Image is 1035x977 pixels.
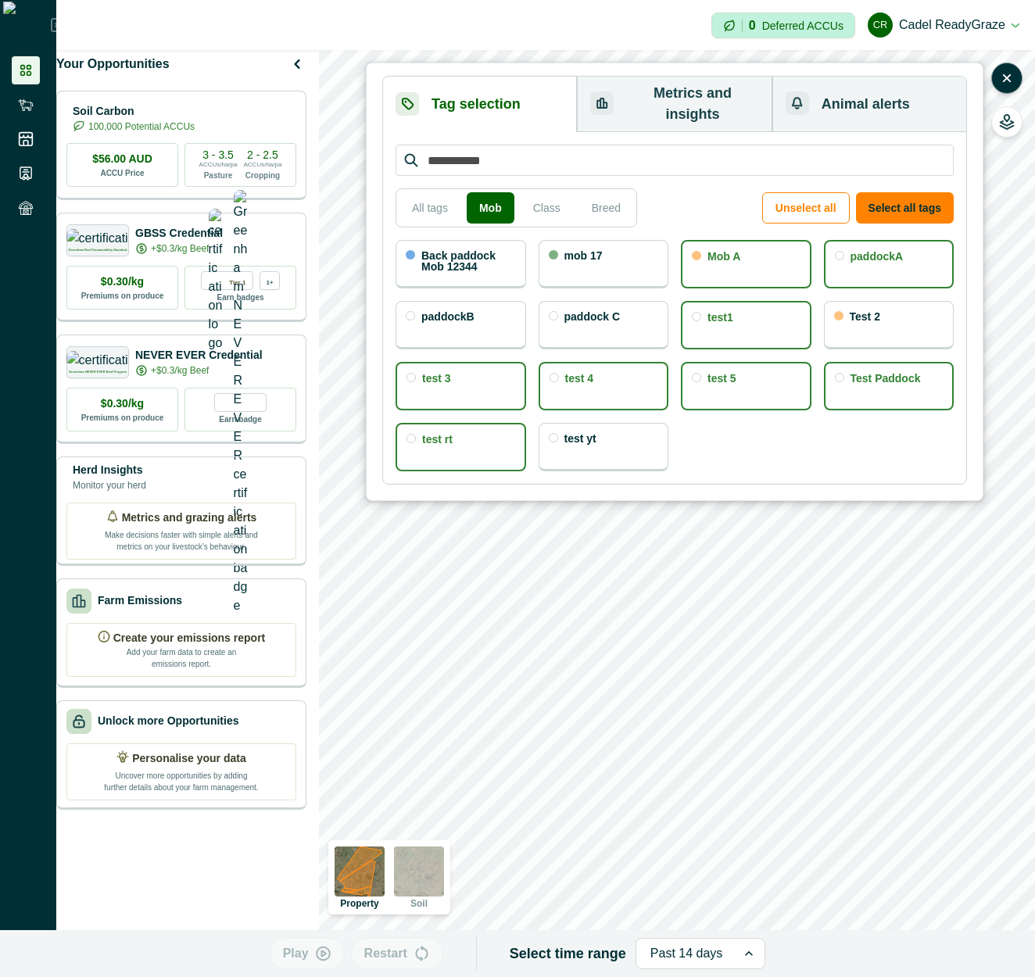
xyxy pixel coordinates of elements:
[113,630,266,646] p: Create your emissions report
[122,510,257,526] p: Metrics and grazing alerts
[103,526,260,553] p: Make decisions faster with simple alerts and metrics on your livestock’s behaviour.
[579,192,633,224] button: Breed
[340,899,378,908] p: Property
[283,944,309,963] p: Play
[66,229,130,245] img: certification logo
[123,646,240,670] p: Add your farm data to create an emissions report.
[335,846,385,896] img: property preview
[101,395,144,412] p: $0.30/kg
[66,351,130,367] img: certification logo
[100,167,144,179] p: ACCU Price
[56,55,170,73] p: Your Opportunities
[92,151,152,167] p: $56.00 AUD
[394,846,444,896] img: soil preview
[69,370,127,374] p: Greenham NEVER EVER Beef Program
[73,478,146,492] p: Monitor your herd
[266,276,273,286] p: 1+
[199,160,238,170] p: ACCUs/ha/pa
[81,290,164,302] p: Premiums on produce
[850,311,880,322] p: Test 2
[219,412,261,425] p: Earn badge
[132,750,246,767] p: Personalise your data
[73,103,195,120] p: Soil Carbon
[88,120,195,134] p: 100,000 Potential ACCUs
[707,373,736,384] p: test 5
[868,6,1019,44] button: Cadel ReadyGrazeCadel ReadyGraze
[73,462,146,478] p: Herd Insights
[521,192,573,224] button: Class
[749,20,756,32] p: 0
[151,242,209,256] p: +$0.3/kg Beef
[422,373,451,384] p: test 3
[3,2,51,48] img: Logo
[383,77,577,132] button: Tag selection
[101,274,144,290] p: $0.30/kg
[270,938,345,969] button: Play
[244,160,282,170] p: ACCUs/ha/pa
[204,170,233,181] p: Pasture
[245,170,280,181] p: Cropping
[422,434,453,445] p: test rt
[421,311,475,322] p: paddockB
[421,250,516,272] p: Back paddock Mob 12344
[98,592,182,609] p: Farm Emissions
[851,373,921,384] p: Test Paddock
[209,209,223,353] img: certification logo
[202,149,234,160] p: 3 - 3.5
[510,943,626,964] p: Select time range
[564,433,596,444] p: test yt
[351,938,443,969] button: Restart
[565,373,594,384] p: test 4
[135,347,263,363] p: NEVER EVER Credential
[851,251,904,262] p: paddockA
[364,944,407,963] p: Restart
[707,251,740,262] p: Mob A
[564,250,603,261] p: mob 17
[229,276,245,286] p: Tier 1
[135,225,223,242] p: GBSS Credential
[856,192,954,224] button: Select all tags
[762,192,850,224] button: Unselect all
[98,713,238,729] p: Unlock more Opportunities
[564,311,621,322] p: paddock C
[81,412,164,424] p: Premiums on produce
[151,363,209,378] p: +$0.3/kg Beef
[772,77,966,132] button: Animal alerts
[467,192,514,224] button: Mob
[247,149,278,160] p: 2 - 2.5
[399,192,460,224] button: All tags
[762,20,843,31] p: Deferred ACCUs
[217,290,263,303] p: Earn badges
[234,190,248,615] img: Greenham NEVER EVER certification badge
[103,767,260,793] p: Uncover more opportunities by adding further details about your farm management.
[260,271,280,290] div: more credentials avaialble
[410,899,428,908] p: Soil
[707,312,733,323] p: test1
[577,77,772,132] button: Metrics and insights
[68,249,127,252] p: Greenham Beef Sustainability Standard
